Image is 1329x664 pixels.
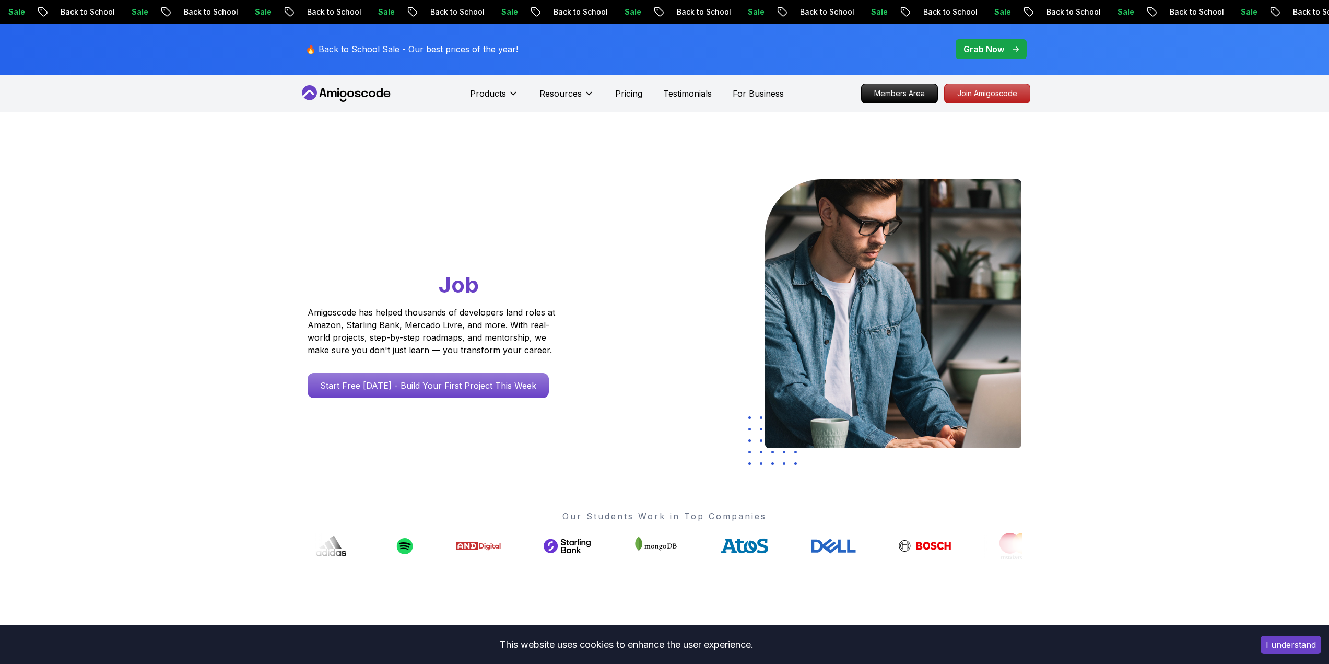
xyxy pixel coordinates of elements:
p: Amigoscode has helped thousands of developers land roles at Amazon, Starling Bank, Mercado Livre,... [308,306,558,356]
p: Back to School [705,7,777,17]
p: Members Area [862,84,937,103]
p: Back to School [89,7,160,17]
a: Testimonials [663,87,712,100]
a: Start Free [DATE] - Build Your First Project This Week [308,373,549,398]
p: Back to School [213,7,284,17]
a: Pricing [615,87,642,100]
p: Sale [777,7,810,17]
p: Back to School [829,7,900,17]
p: Sale [1023,7,1056,17]
p: Sale [900,7,933,17]
p: Back to School [1198,7,1269,17]
a: Members Area [861,84,938,103]
p: Back to School [582,7,653,17]
p: Sale [37,7,70,17]
p: Grab Now [963,43,1004,55]
button: Products [470,87,519,108]
p: Our Students Work in Top Companies [308,510,1022,522]
p: Resources [539,87,582,100]
p: Sale [284,7,317,17]
p: Sale [1146,7,1180,17]
p: Sale [530,7,563,17]
p: Products [470,87,506,100]
button: Resources [539,87,594,108]
span: Job [439,271,479,298]
p: Back to School [459,7,530,17]
p: Sale [407,7,440,17]
button: Accept cookies [1261,636,1321,654]
a: For Business [733,87,784,100]
img: hero [765,179,1021,448]
p: Sale [1269,7,1303,17]
h1: Go From Learning to Hired: Master Java, Spring Boot & Cloud Skills That Get You the [308,179,595,300]
a: Join Amigoscode [944,84,1030,103]
div: This website uses cookies to enhance the user experience. [8,633,1245,656]
p: 🔥 Back to School Sale - Our best prices of the year! [305,43,518,55]
p: Join Amigoscode [945,84,1030,103]
p: Back to School [952,7,1023,17]
p: Back to School [336,7,407,17]
p: Sale [653,7,687,17]
p: Back to School [1075,7,1146,17]
p: Sale [160,7,194,17]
